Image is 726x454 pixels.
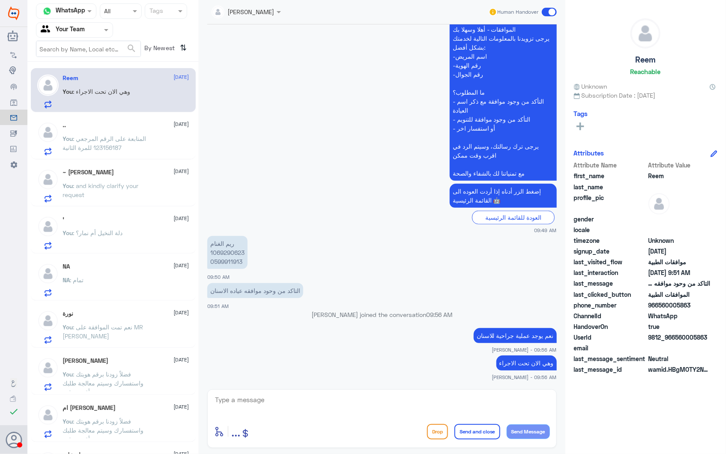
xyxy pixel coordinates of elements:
p: 28/9/2025, 9:56 AM [496,355,557,370]
p: 28/9/2025, 9:49 AM [450,13,557,181]
h5: نورة [63,310,74,317]
span: HandoverOn [574,322,647,331]
span: 09:56 AM [426,311,452,318]
span: You [63,418,73,425]
span: search [126,43,137,54]
span: موافقات الطبية [648,257,711,266]
span: 0 [648,354,711,363]
input: Search by Name, Local etc… [36,41,140,57]
img: defaultAdmin.png [37,404,59,426]
h5: ام يوسف [63,404,116,412]
h5: Reem [63,75,79,82]
span: 2 [648,311,711,320]
span: timezone [574,236,647,245]
span: : فضلاً زودنا برقم هويتك واستفسارك وسيتم معالجة طلبك بأقرب وقت. [63,418,144,443]
img: defaultAdmin.png [37,310,59,332]
span: You [63,370,73,378]
span: 09:51 AM [207,303,229,309]
span: Attribute Name [574,161,647,170]
span: : وهي الان تحت الاجراء [73,88,131,95]
span: last_message_id [574,365,647,374]
span: NA [63,276,70,284]
span: [DATE] [174,73,189,81]
span: last_interaction [574,268,647,277]
span: 09:49 AM [535,227,557,234]
span: last_message_sentiment [574,354,647,363]
span: 2025-09-28T06:51:20.475Z [648,268,711,277]
img: defaultAdmin.png [631,19,660,48]
h5: Reem [636,55,656,65]
span: : تمام [70,276,84,284]
span: UserId [574,333,647,342]
button: ... [231,422,240,441]
span: [DATE] [174,167,189,175]
span: last_name [574,182,647,191]
span: Unknown [574,82,607,91]
span: 9812_966560005863 [648,333,711,342]
h6: Tags [574,110,588,117]
span: gender [574,215,647,224]
span: Subscription Date : [DATE] [574,91,717,100]
span: [PERSON_NAME] - 09:56 AM [492,373,557,381]
h5: ~ Malik [63,169,114,176]
span: [DATE] [174,356,189,364]
span: email [574,343,647,352]
h6: Attributes [574,149,604,157]
span: [DATE] [174,262,189,269]
button: Send Message [507,424,550,439]
img: defaultAdmin.png [37,169,59,190]
span: last_clicked_button [574,290,647,299]
img: defaultAdmin.png [37,357,59,379]
span: profile_pic [574,193,647,213]
span: 09:50 AM [207,274,230,280]
img: whatsapp.png [41,5,54,18]
span: phone_number [574,301,647,310]
span: signup_date [574,247,647,256]
span: 2025-09-28T06:49:33.968Z [648,247,711,256]
span: Unknown [648,236,711,245]
span: : فضلاً زودنا برقم هويتك واستفسارك وسيتم معالجة طلبك بأقرب وقت. [63,370,144,396]
p: 28/9/2025, 9:50 AM [207,236,248,269]
span: first_name [574,171,647,180]
h5: ‘ [63,216,65,223]
span: Human Handover [497,8,538,16]
h6: Reachable [630,68,661,75]
p: 28/9/2025, 9:51 AM [207,283,303,298]
img: defaultAdmin.png [37,263,59,284]
div: العودة للقائمة الرئيسية [472,211,555,224]
img: defaultAdmin.png [648,193,670,215]
span: ... [231,424,240,439]
span: 966560005863 [648,301,711,310]
span: Attribute Value [648,161,711,170]
span: : and kindly clarify your request [63,182,139,198]
p: [PERSON_NAME] joined the conversation [207,310,557,319]
span: null [648,215,711,224]
button: Drop [427,424,448,439]
span: [DATE] [174,403,189,411]
p: 28/9/2025, 9:56 AM [474,328,557,343]
span: You [63,135,73,142]
span: التاكد من وحود موافقه عياده الاسنان [648,279,711,288]
p: 28/9/2025, 9:49 AM [450,184,557,208]
img: defaultAdmin.png [37,122,59,143]
span: [DATE] [174,309,189,317]
button: Send and close [454,424,500,439]
h5: NA [63,263,70,270]
img: defaultAdmin.png [37,75,59,96]
i: ⇅ [180,41,187,55]
span: الموافقات الطبية [648,290,711,299]
span: You [63,88,73,95]
button: Avatar [6,432,22,448]
span: [DATE] [174,120,189,128]
button: search [126,42,137,56]
span: last_message [574,279,647,288]
h5: عبدالله بن عبدالرحمن [63,357,109,364]
span: You [63,182,73,189]
span: You [63,229,73,236]
div: Tags [148,6,163,17]
span: [DATE] [174,215,189,222]
span: : نعم تمت الموافقة على MR [PERSON_NAME] [63,323,143,340]
span: Reem [648,171,711,180]
span: ChannelId [574,311,647,320]
span: : المتابعة على الرقم المرجعي 123156187 للمرة الثانية [63,135,146,151]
